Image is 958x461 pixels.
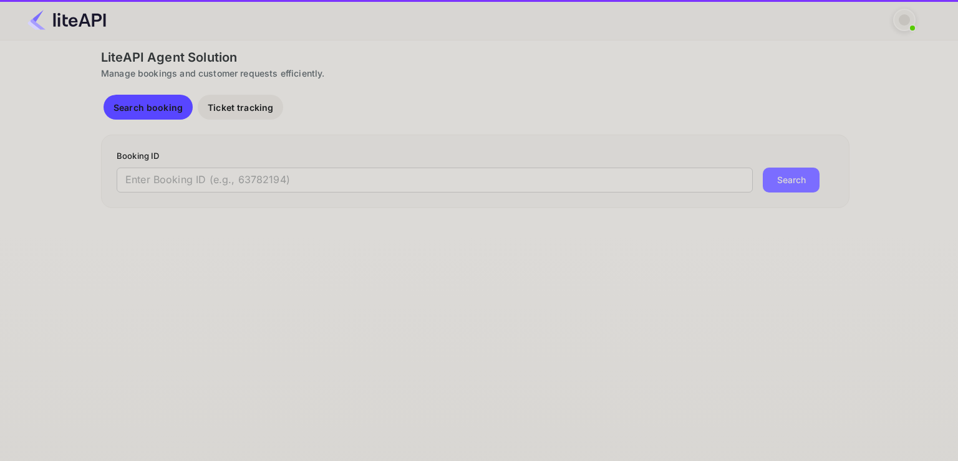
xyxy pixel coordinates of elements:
[101,48,849,67] div: LiteAPI Agent Solution
[114,101,183,114] p: Search booking
[763,168,820,192] button: Search
[27,10,106,30] img: LiteAPI Logo
[117,150,834,163] p: Booking ID
[101,67,849,80] div: Manage bookings and customer requests efficiently.
[117,168,753,192] input: Enter Booking ID (e.g., 63782194)
[208,101,273,114] p: Ticket tracking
